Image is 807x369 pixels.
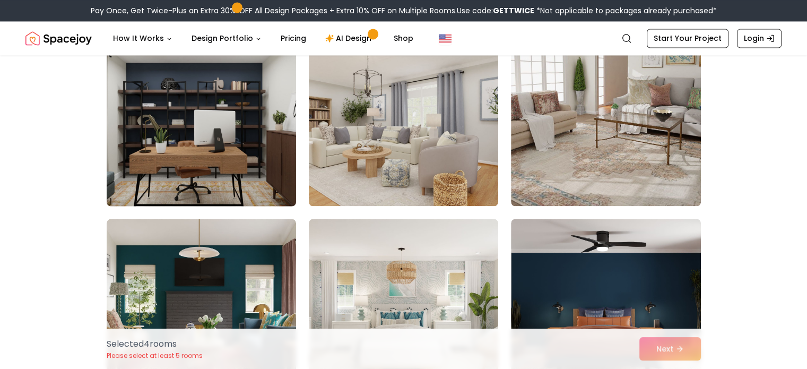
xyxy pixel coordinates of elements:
[272,28,315,49] a: Pricing
[105,28,181,49] button: How It Works
[107,338,203,350] p: Selected 4 room s
[647,29,728,48] a: Start Your Project
[439,32,452,45] img: United States
[309,36,498,206] img: Room room-29
[107,351,203,360] p: Please select at least 5 rooms
[183,28,270,49] button: Design Portfolio
[737,29,782,48] a: Login
[534,5,717,16] span: *Not applicable to packages already purchased*
[25,28,92,49] a: Spacejoy
[102,32,301,210] img: Room room-28
[105,28,422,49] nav: Main
[493,5,534,16] b: GETTWICE
[511,36,700,206] img: Room room-30
[457,5,534,16] span: Use code:
[317,28,383,49] a: AI Design
[25,28,92,49] img: Spacejoy Logo
[91,5,717,16] div: Pay Once, Get Twice-Plus an Extra 30% OFF All Design Packages + Extra 10% OFF on Multiple Rooms.
[25,21,782,55] nav: Global
[385,28,422,49] a: Shop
